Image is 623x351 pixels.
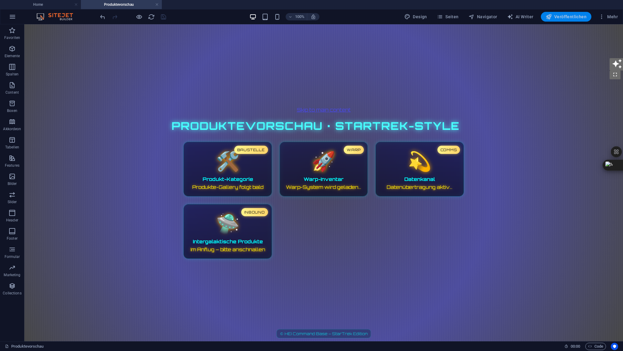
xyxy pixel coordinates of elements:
[81,1,162,8] h4: Produktevorschau
[148,13,155,20] i: Seite neu laden
[507,14,534,20] span: AI Writer
[402,12,430,22] div: Design (Strg+Alt+Y)
[402,12,430,22] button: Design
[295,13,305,20] h6: 100%
[286,13,307,20] button: 100%
[311,14,316,19] i: Bei Größenänderung Zoomstufe automatisch an das gewählte Gerät anpassen.
[404,14,427,20] span: Design
[148,13,155,20] button: reload
[575,344,576,349] span: :
[468,14,497,20] span: Navigator
[585,343,606,350] button: Code
[273,82,326,89] a: Skip to main content
[611,343,618,350] button: Usercentrics
[541,12,591,22] button: Veröffentlichen
[599,14,618,20] span: Mehr
[505,12,536,22] button: AI Writer
[466,12,500,22] button: Navigator
[546,14,586,20] span: Veröffentlichen
[571,343,580,350] span: 00 00
[564,343,580,350] h6: Session-Zeit
[596,12,620,22] button: Mehr
[588,343,603,350] span: Code
[437,14,459,20] span: Seiten
[434,12,461,22] button: Seiten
